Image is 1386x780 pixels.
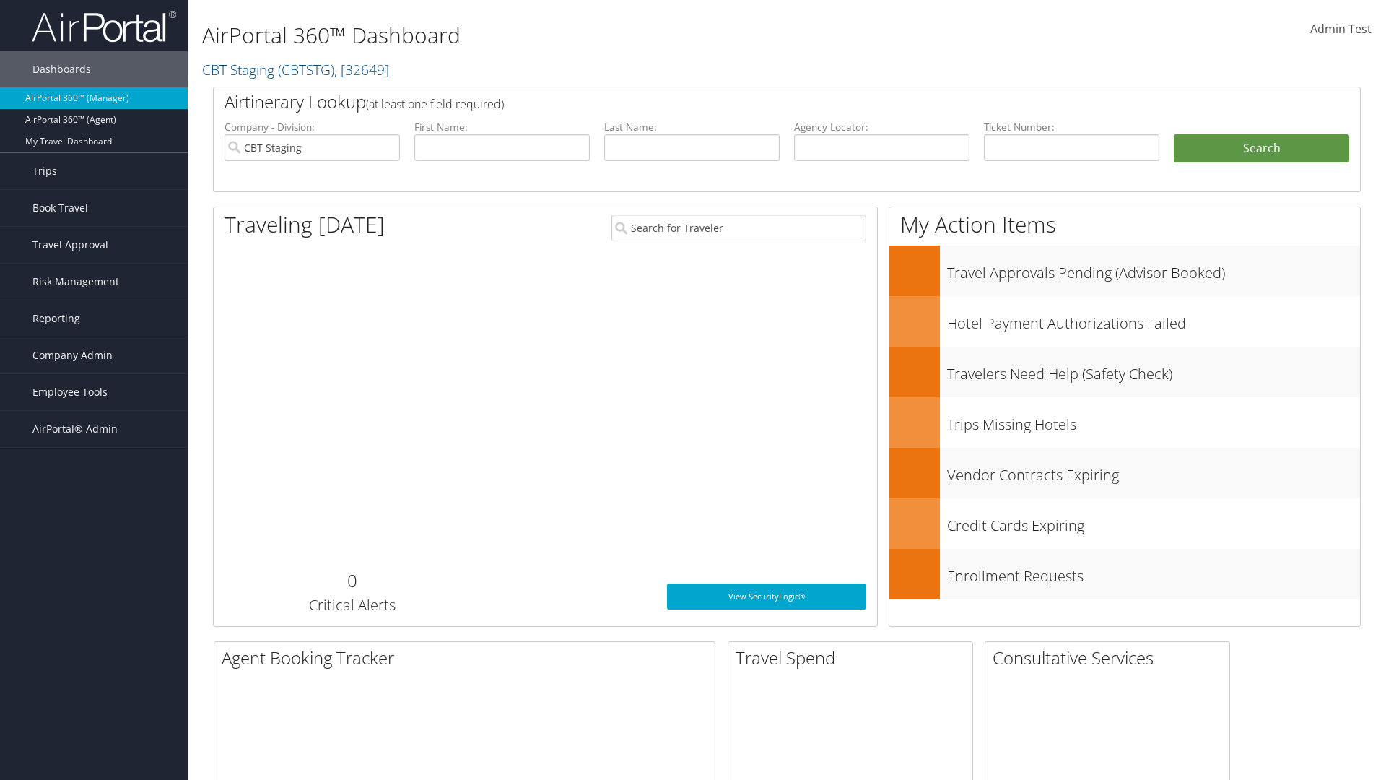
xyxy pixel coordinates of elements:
span: Trips [32,153,57,189]
a: Travel Approvals Pending (Advisor Booked) [889,246,1360,296]
a: CBT Staging [202,60,389,79]
label: Company - Division: [225,120,400,134]
span: Travel Approval [32,227,108,263]
span: Reporting [32,300,80,337]
h3: Hotel Payment Authorizations Failed [947,306,1360,334]
span: Book Travel [32,190,88,226]
label: Last Name: [604,120,780,134]
span: Dashboards [32,51,91,87]
h3: Credit Cards Expiring [947,508,1360,536]
h3: Trips Missing Hotels [947,407,1360,435]
img: airportal-logo.png [32,9,176,43]
h1: My Action Items [889,209,1360,240]
a: Travelers Need Help (Safety Check) [889,347,1360,397]
span: Company Admin [32,337,113,373]
span: Admin Test [1310,21,1372,37]
label: First Name: [414,120,590,134]
h3: Critical Alerts [225,595,479,615]
span: Risk Management [32,264,119,300]
h3: Travelers Need Help (Safety Check) [947,357,1360,384]
span: ( CBTSTG ) [278,60,334,79]
span: , [ 32649 ] [334,60,389,79]
input: Search for Traveler [611,214,866,241]
a: Enrollment Requests [889,549,1360,599]
a: Trips Missing Hotels [889,397,1360,448]
h3: Enrollment Requests [947,559,1360,586]
h3: Vendor Contracts Expiring [947,458,1360,485]
h1: AirPortal 360™ Dashboard [202,20,982,51]
h1: Traveling [DATE] [225,209,385,240]
span: (at least one field required) [366,96,504,112]
h3: Travel Approvals Pending (Advisor Booked) [947,256,1360,283]
a: Credit Cards Expiring [889,498,1360,549]
button: Search [1174,134,1349,163]
a: View SecurityLogic® [667,584,866,610]
label: Ticket Number: [984,120,1159,134]
h2: Consultative Services [993,646,1229,670]
a: Vendor Contracts Expiring [889,448,1360,498]
a: Hotel Payment Authorizations Failed [889,296,1360,347]
h2: 0 [225,568,479,593]
h2: Airtinerary Lookup [225,90,1254,114]
span: AirPortal® Admin [32,411,118,447]
span: Employee Tools [32,374,108,410]
label: Agency Locator: [794,120,969,134]
a: Admin Test [1310,7,1372,52]
h2: Travel Spend [736,646,972,670]
h2: Agent Booking Tracker [222,646,715,670]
